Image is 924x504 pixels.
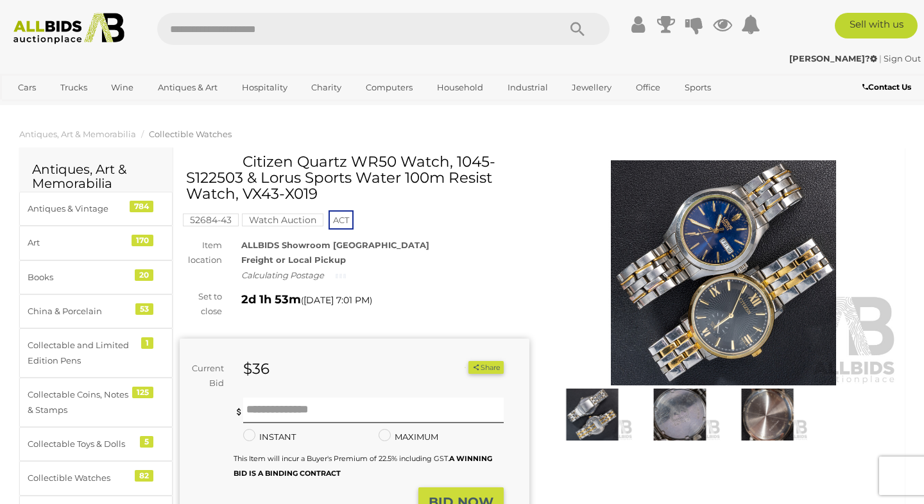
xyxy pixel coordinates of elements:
button: Search [545,13,610,45]
a: Trucks [52,77,96,98]
div: 125 [132,387,153,398]
h2: Antiques, Art & Memorabilia [32,162,160,190]
div: Item location [170,238,232,268]
a: Art 170 [19,226,173,260]
a: China & Porcelain 53 [19,294,173,328]
img: Citizen Quartz WR50 Watch, 1045-S122503 & Lorus Sports Water 100m Resist Watch, VX43-X019 [727,389,808,441]
a: Contact Us [862,80,914,94]
small: This Item will incur a Buyer's Premium of 22.5% including GST. [234,454,492,478]
mark: 52684-43 [183,214,239,226]
div: China & Porcelain [28,304,133,319]
a: Charity [303,77,350,98]
div: Art [28,235,133,250]
a: Collectible Watches [149,129,232,139]
div: 5 [140,436,153,448]
a: 52684-43 [183,215,239,225]
a: Antiques, Art & Memorabilia [19,129,136,139]
a: [GEOGRAPHIC_DATA] [10,98,117,119]
div: Collectable and Limited Edition Pens [28,338,133,368]
i: Calculating Postage [241,270,324,280]
a: Books 20 [19,260,173,294]
div: 20 [135,269,153,281]
a: Collectable Toys & Dolls 5 [19,427,173,461]
strong: $36 [243,360,269,378]
strong: Freight or Local Pickup [241,255,346,265]
div: 170 [132,235,153,246]
img: small-loading.gif [336,273,346,280]
a: Wine [103,77,142,98]
img: Citizen Quartz WR50 Watch, 1045-S122503 & Lorus Sports Water 100m Resist Watch, VX43-X019 [639,389,720,441]
a: Household [429,77,492,98]
div: 53 [135,303,153,315]
img: Citizen Quartz WR50 Watch, 1045-S122503 & Lorus Sports Water 100m Resist Watch, VX43-X019 [549,160,898,385]
div: Books [28,270,133,285]
strong: [PERSON_NAME]? [789,53,877,63]
div: 784 [130,201,153,212]
a: Jewellery [563,77,620,98]
li: Unwatch this item [454,361,466,374]
a: Sign Out [884,53,921,63]
label: INSTANT [243,430,296,444]
a: Antiques & Vintage 784 [19,192,173,226]
img: Allbids.com.au [7,13,132,44]
div: 82 [135,470,153,482]
a: Sell with us [835,13,918,38]
div: Antiques & Vintage [28,201,133,216]
div: Collectable Coins, Notes & Stamps [28,387,133,417]
span: ( ) [301,295,372,305]
a: [PERSON_NAME]? [789,53,879,63]
div: Set to close [170,289,232,319]
div: Collectable Toys & Dolls [28,437,133,451]
img: Citizen Quartz WR50 Watch, 1045-S122503 & Lorus Sports Water 100m Resist Watch, VX43-X019 [552,389,633,441]
span: | [879,53,882,63]
b: Contact Us [862,82,911,92]
a: Collectible Watches 82 [19,461,173,495]
label: MAXIMUM [379,430,438,444]
a: Watch Auction [242,215,323,225]
a: Sports [676,77,719,98]
a: Hospitality [234,77,296,98]
span: ACT [329,210,354,230]
a: Industrial [499,77,556,98]
div: Current Bid [180,361,234,391]
strong: ALLBIDS Showroom [GEOGRAPHIC_DATA] [241,240,429,250]
a: Antiques & Art [150,77,226,98]
div: 1 [141,337,153,349]
h1: Citizen Quartz WR50 Watch, 1045-S122503 & Lorus Sports Water 100m Resist Watch, VX43-X019 [186,154,526,203]
strong: 2d 1h 53m [241,292,301,307]
button: Share [468,361,504,374]
a: Cars [10,77,44,98]
a: Office [628,77,669,98]
span: [DATE] 7:01 PM [304,294,370,306]
a: Collectable Coins, Notes & Stamps 125 [19,378,173,427]
mark: Watch Auction [242,214,323,226]
a: Collectable and Limited Edition Pens 1 [19,328,173,378]
a: Computers [357,77,421,98]
div: Collectible Watches [28,471,133,485]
